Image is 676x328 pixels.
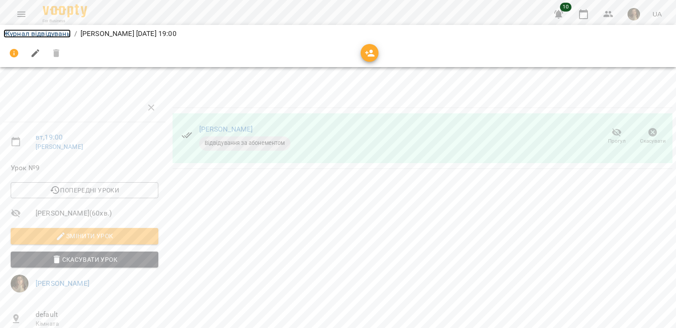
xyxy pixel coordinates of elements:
button: UA [649,6,665,22]
a: [PERSON_NAME] [36,279,89,288]
button: Menu [11,4,32,25]
button: Скасувати Урок [11,252,158,268]
img: 50f3ef4f2c2f2a30daebcf7f651be3d9.jpg [11,275,28,292]
span: default [36,309,158,320]
span: Прогул [608,137,626,145]
button: Скасувати [635,124,671,149]
button: Попередні уроки [11,182,158,198]
span: Змінити урок [18,231,151,241]
a: [PERSON_NAME] [199,125,253,133]
li: / [74,28,77,39]
span: For Business [43,18,87,24]
span: Попередні уроки [18,185,151,196]
span: [PERSON_NAME] ( 60 хв. ) [36,208,158,219]
p: [PERSON_NAME] [DATE] 19:00 [80,28,177,39]
button: Прогул [599,124,635,149]
span: 10 [560,3,571,12]
button: Змінити урок [11,228,158,244]
span: Урок №9 [11,163,158,173]
span: Скасувати Урок [18,254,151,265]
span: Скасувати [640,137,666,145]
a: Журнал відвідувань [4,29,71,38]
span: Відвідування за абонементом [199,139,290,147]
img: 50f3ef4f2c2f2a30daebcf7f651be3d9.jpg [628,8,640,20]
span: UA [652,9,662,19]
img: Voopty Logo [43,4,87,17]
nav: breadcrumb [4,28,672,39]
a: вт , 19:00 [36,133,63,141]
a: [PERSON_NAME] [36,143,83,150]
